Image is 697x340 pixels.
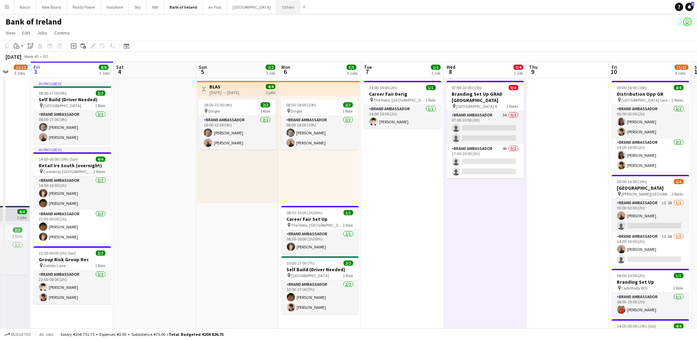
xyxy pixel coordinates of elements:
app-job-card: 08:00-18:00 (10h)2/2 Dingle1 RoleBrand Ambassador2/208:00-18:00 (10h)[PERSON_NAME][PERSON_NAME] [281,100,358,150]
span: [GEOGRAPHIC_DATA] (overnight) [622,97,672,103]
span: 2/2 [261,102,270,107]
span: 2/2 [13,227,22,233]
a: 2 [685,3,694,11]
app-user-avatar: Katie Shovlin [683,18,691,26]
app-job-card: 08:30-10:00 (1h30m)1/1Career Fair Set Up The Helix, [GEOGRAPHIC_DATA]1 RoleBrand Ambassador1/108:... [281,206,359,254]
span: Total Budgeted €204 826.75 [169,332,224,337]
app-job-card: 18:00-22:00 (4h)2/2 Dingle1 RoleBrand Ambassador2/218:00-22:00 (4h)[PERSON_NAME][PERSON_NAME] [198,100,276,150]
h3: BLAS [209,84,239,90]
h1: Bank of Ireland [6,17,62,27]
button: Bank of Ireland [164,0,203,14]
app-card-role: Brand Ambassador1I3A1/214:00-16:00 (2h)[PERSON_NAME] [612,233,689,266]
h3: [GEOGRAPHIC_DATA] [612,185,689,191]
span: 5 [198,68,207,76]
app-job-card: 10:00-17:00 (7h)2/2Self Build (Driver Needed) [GEOGRAPHIC_DATA]1 RoleBrand Ambassador2/210:00-17:... [281,256,359,314]
app-card-role: Brand Ambassador4A0/217:00-20:00 (3h) [446,145,524,178]
span: 2/2 [96,251,105,256]
span: 1/1 [343,210,353,215]
span: 6 [280,68,290,76]
app-job-card: 07:00-20:00 (13h)0/4Branding Set Up GRAD [GEOGRAPHIC_DATA] [GEOGRAPHIC_DATA] 82 RolesBrand Ambass... [446,81,524,178]
span: 2/2 [343,261,353,266]
span: Jobs [37,30,47,36]
span: 10:00-17:00 (7h) [287,261,315,266]
div: 2 jobs [17,214,27,220]
span: 2/2 [343,102,353,107]
div: [DATE] [6,53,21,60]
button: Paddy Power [67,0,101,14]
span: 2 Roles [507,104,518,109]
app-card-role: Brand Ambassador1/114:00-16:00 (2h)[PERSON_NAME] [364,105,441,129]
span: 14:00-00:00 (10h) (Sat) [39,157,78,162]
h3: Self Build (Driver Needed) [281,266,359,273]
span: The Helix, [GEOGRAPHIC_DATA] [374,97,426,103]
app-job-card: 08:00-10:00 (2h)1/1Branding Set Up Cabinteely BOI1 RoleBrand Ambassador1/108:00-10:00 (2h)[PERSON... [612,269,689,317]
span: 4 [115,68,124,76]
button: Others [276,0,300,14]
app-card-role: Brand Ambassador3A0/207:00-10:00 (3h) [446,111,524,145]
a: Edit [19,28,33,37]
span: 18:00-22:00 (4h) [204,102,232,107]
app-job-card: In progress08:00-17:00 (9h)2/2Self Build (Driver Needed) [GEOGRAPHIC_DATA]1 RoleBrand Ambassador2... [34,81,111,144]
h3: Distribution Opp GR [612,91,689,97]
span: 08:30-10:00 (1h30m) [287,210,323,215]
span: Sat [116,64,124,70]
span: 00:00-16:00 (16h) [617,85,647,90]
span: Mon [281,64,290,70]
h3: Career Fair Derig [364,91,441,97]
button: [GEOGRAPHIC_DATA] [227,0,276,14]
span: Comms [54,30,70,36]
app-card-role: Brand Ambassador1I2A1/200:00-02:00 (2h)[PERSON_NAME] [612,199,689,233]
div: 1 Job [431,70,440,76]
app-card-role: Brand Ambassador2/218:00-22:00 (4h)[PERSON_NAME][PERSON_NAME] [198,116,276,150]
button: Budgeted [3,331,32,338]
app-card-role: Brand Ambassador1/108:00-10:00 (2h)[PERSON_NAME] [612,293,689,317]
span: Golden Lane [44,263,66,268]
app-card-role: Brand Ambassador2/208:00-18:00 (10h)[PERSON_NAME][PERSON_NAME] [281,116,358,150]
span: 08:00-10:00 (2h) [617,273,645,278]
span: [GEOGRAPHIC_DATA] 8 [456,104,497,109]
app-card-role: Brand Ambassador2/210:00-17:00 (7h)[PERSON_NAME][PERSON_NAME] [281,281,359,314]
span: 1 Role [95,103,105,108]
div: Salary €204 751.75 + Expenses €0.00 + Subsistence €75.00 = [60,332,224,337]
h3: Group Risk Group Rec [34,256,111,263]
div: In progress [34,81,111,86]
span: Thu [529,64,538,70]
span: Sun [199,64,207,70]
span: 08:00-18:00 (10h) [286,102,317,107]
div: 14:00-16:00 (2h)1/1Career Fair Derig The Helix, [GEOGRAPHIC_DATA]1 RoleBrand Ambassador1/114:00-1... [364,81,441,129]
span: [GEOGRAPHIC_DATA] [291,273,329,278]
app-card-role: Brand Ambassador2/214:00-16:00 (2h)[PERSON_NAME][PERSON_NAME] [612,139,689,172]
span: Castletroy [GEOGRAPHIC_DATA] [44,169,94,174]
span: 2 [691,2,694,6]
span: 1/1 [674,273,684,278]
button: NBI [147,0,164,14]
span: 4/4 [674,85,684,90]
span: 1 Role [343,273,353,278]
a: Comms [51,28,73,37]
span: Tue [364,64,372,70]
button: New Board [36,0,67,14]
span: 22:00-00:00 (2h) (Sat) [39,251,76,256]
span: 1 Role [426,97,436,103]
span: Budgeted [11,332,31,337]
span: 2/4 [674,179,684,184]
app-card-role: Brand Ambassador2/222:00-00:00 (2h)[PERSON_NAME][PERSON_NAME] [34,210,111,244]
span: 11/13 [675,65,688,70]
span: 1 Role [343,108,353,114]
app-job-card: 22:00-00:00 (2h) (Sat)2/2Group Risk Group Rec Golden Lane1 RoleBrand Ambassador2/222:00-00:00 (2h... [34,246,111,304]
app-card-role: Brand Ambassador1/108:30-10:00 (1h30m)[PERSON_NAME] [281,230,359,254]
app-card-role: Brand Ambassador2/200:00-02:00 (2h)[PERSON_NAME][PERSON_NAME] [612,105,689,139]
app-card-role: Brand Ambassador2/222:00-00:00 (2h)[PERSON_NAME][PERSON_NAME] [34,271,111,304]
app-job-card: 00:00-16:00 (16h)4/4Distribution Opp GR [GEOGRAPHIC_DATA] (overnight)2 RolesBrand Ambassador2/200... [612,81,689,172]
app-job-card: In progress14:00-00:00 (10h) (Sat)4/4Retail Ire South (overnight) Castletroy [GEOGRAPHIC_DATA]2 R... [34,147,111,244]
span: 1 Role [95,263,105,268]
span: 2 Roles [672,97,684,103]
